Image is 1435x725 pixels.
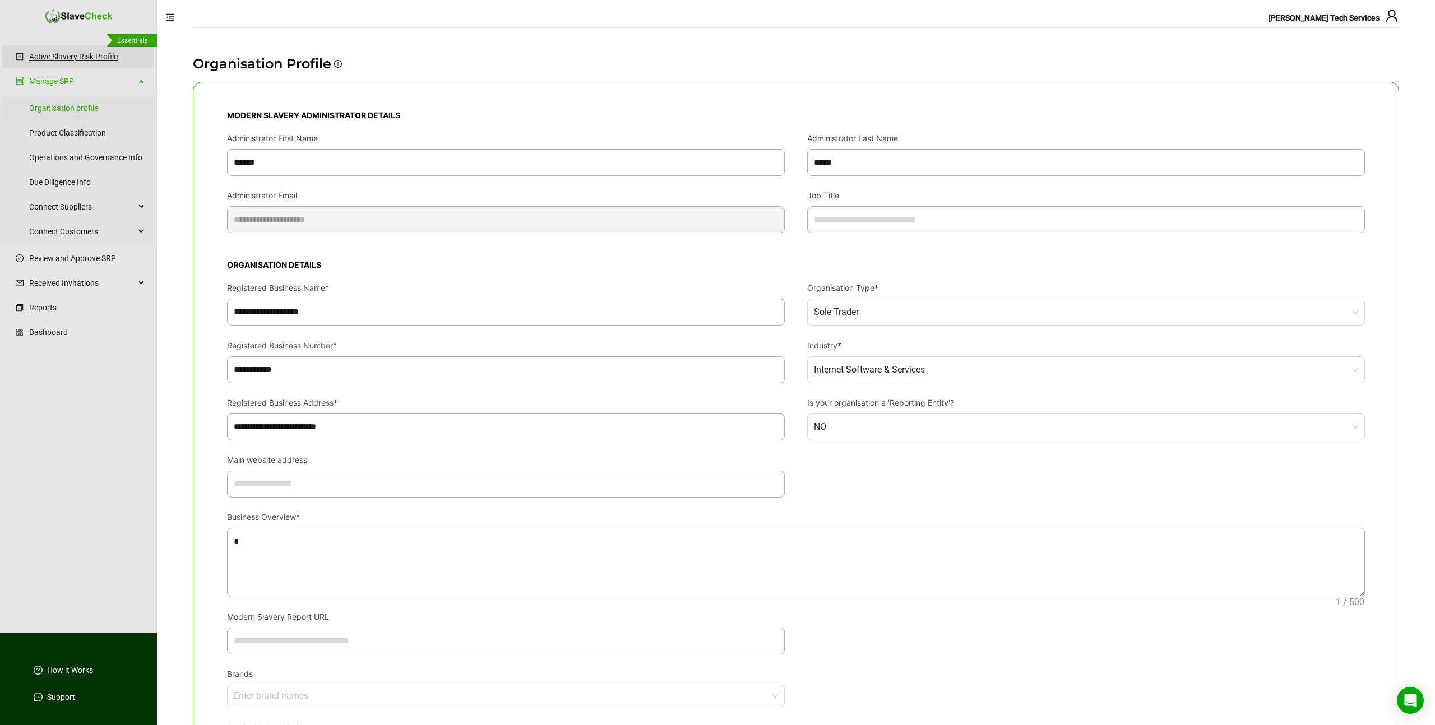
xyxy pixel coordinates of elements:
span: Internet Software & Services [814,357,1358,383]
span: Sole Trader [814,299,1358,325]
a: Manage SRP [29,70,135,92]
span: mail [16,279,24,287]
span: MODERN SLAVERY ADMINISTRATOR DETAILS [227,110,400,120]
textarea: Business Overview* [228,528,1364,597]
a: Operations and Governance Info [29,146,145,169]
label: Brands [227,668,261,680]
input: Modern Slavery Report URL [227,628,785,654]
h1: Organisation Profile [193,55,331,73]
input: Job Title [807,206,1365,233]
span: question-circle [34,666,43,675]
input: Registered Business Number* [227,356,785,383]
span: Connect Suppliers [29,196,135,218]
span: message [34,693,43,701]
a: How it Works [47,664,93,676]
span: Received Invitations [29,272,135,294]
input: Registered Business Address* [227,413,785,440]
a: Dashboard [29,321,145,343]
label: Registered Business Number* [227,340,345,352]
div: Open Intercom Messenger [1397,687,1424,714]
span: group [16,77,24,85]
a: Organisation profile [29,97,145,119]
a: Support [47,691,75,703]
a: Reports [29,296,145,319]
label: Business Overview* [227,511,308,523]
span: info-circle [334,46,342,82]
label: Registered Business Name* [227,282,337,294]
input: Main website address [227,471,785,498]
a: Review and Approve SRP [29,247,145,269]
input: Administrator Last Name [807,149,1365,176]
a: Due Diligence Info [29,171,145,193]
label: Main website address [227,454,315,466]
label: Modern Slavery Report URL [227,611,337,623]
span: menu-fold [166,13,175,22]
a: Product Classification [29,122,145,144]
label: Administrator First Name [227,132,326,145]
label: Administrator Last Name [807,132,906,145]
span: user [1385,9,1399,22]
span: Connect Customers [29,220,135,243]
input: Administrator First Name [227,149,785,176]
input: Registered Business Name* [227,299,785,326]
label: Job Title [807,189,847,202]
a: Active Slavery Risk Profile [29,45,145,68]
input: Administrator Email [227,206,785,233]
label: Administrator Email [227,189,305,202]
span: ORGANISATION DETAILS [227,260,321,269]
input: Brands [234,692,236,700]
span: [PERSON_NAME] Tech Services [1269,13,1380,22]
span: NO [814,414,1358,440]
label: Organisation Type* [807,282,886,294]
label: Registered Business Address* [227,397,345,409]
label: Industry* [807,340,849,352]
label: Is your organisation a 'Reporting Entity'? [807,397,962,409]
